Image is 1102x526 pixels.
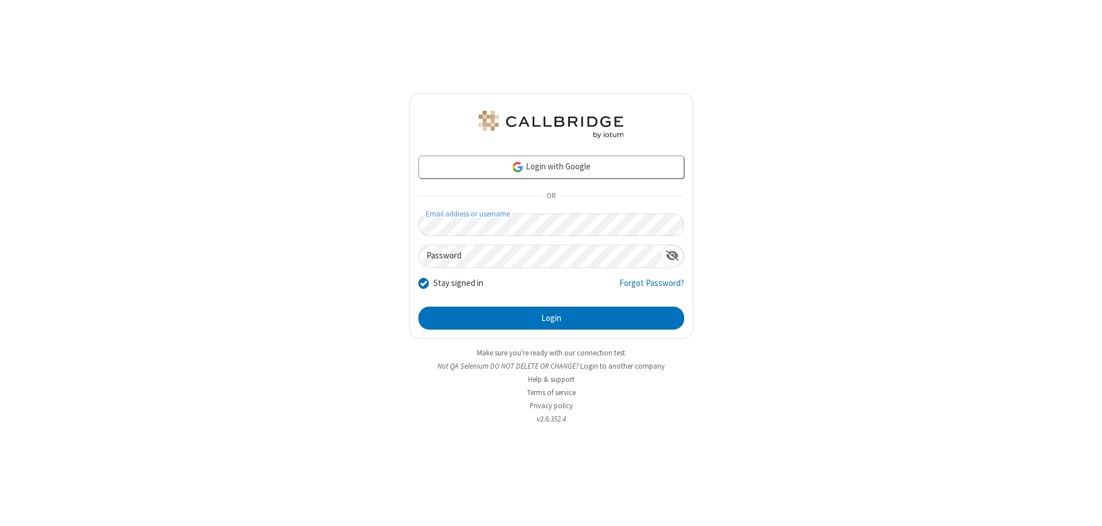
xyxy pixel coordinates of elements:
li: v2.6.352.4 [409,413,693,424]
input: Email address or username [418,214,684,236]
img: google-icon.png [511,161,524,173]
button: Login to another company [580,361,665,372]
a: Forgot Password? [619,277,684,299]
a: Login with Google [418,156,684,179]
span: OR [542,188,560,204]
a: Make sure you're ready with our connection test [477,348,625,358]
div: Show password [661,245,684,266]
input: Password [419,245,661,268]
a: Help & support [528,374,575,384]
a: Terms of service [527,388,576,397]
a: Privacy policy [530,401,573,411]
li: Not QA Selenium DO NOT DELETE OR CHANGE? [409,361,693,372]
img: QA Selenium DO NOT DELETE OR CHANGE [476,111,626,138]
label: Stay signed in [433,277,483,290]
button: Login [418,307,684,330]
